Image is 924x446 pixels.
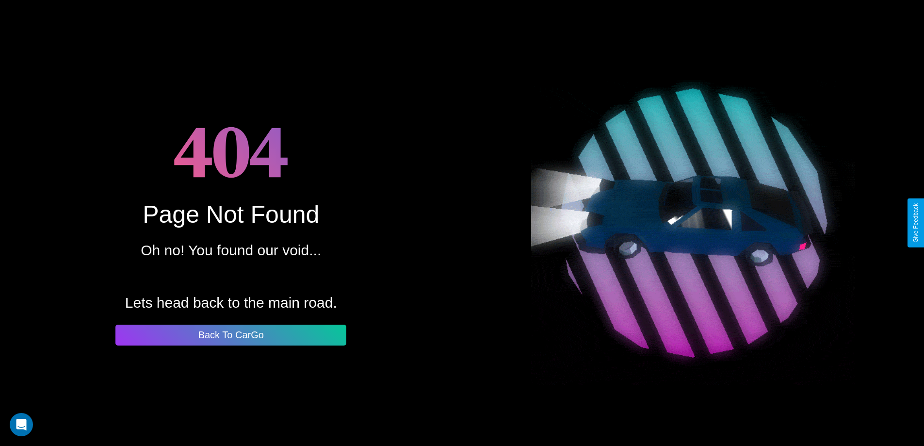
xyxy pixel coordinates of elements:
div: Page Not Found [143,200,319,229]
h1: 404 [174,101,289,200]
button: Back To CarGo [115,325,346,346]
div: Open Intercom Messenger [10,413,33,436]
p: Oh no! You found our void... Lets head back to the main road. [125,237,337,316]
img: spinning car [531,61,855,385]
div: Give Feedback [912,203,919,243]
